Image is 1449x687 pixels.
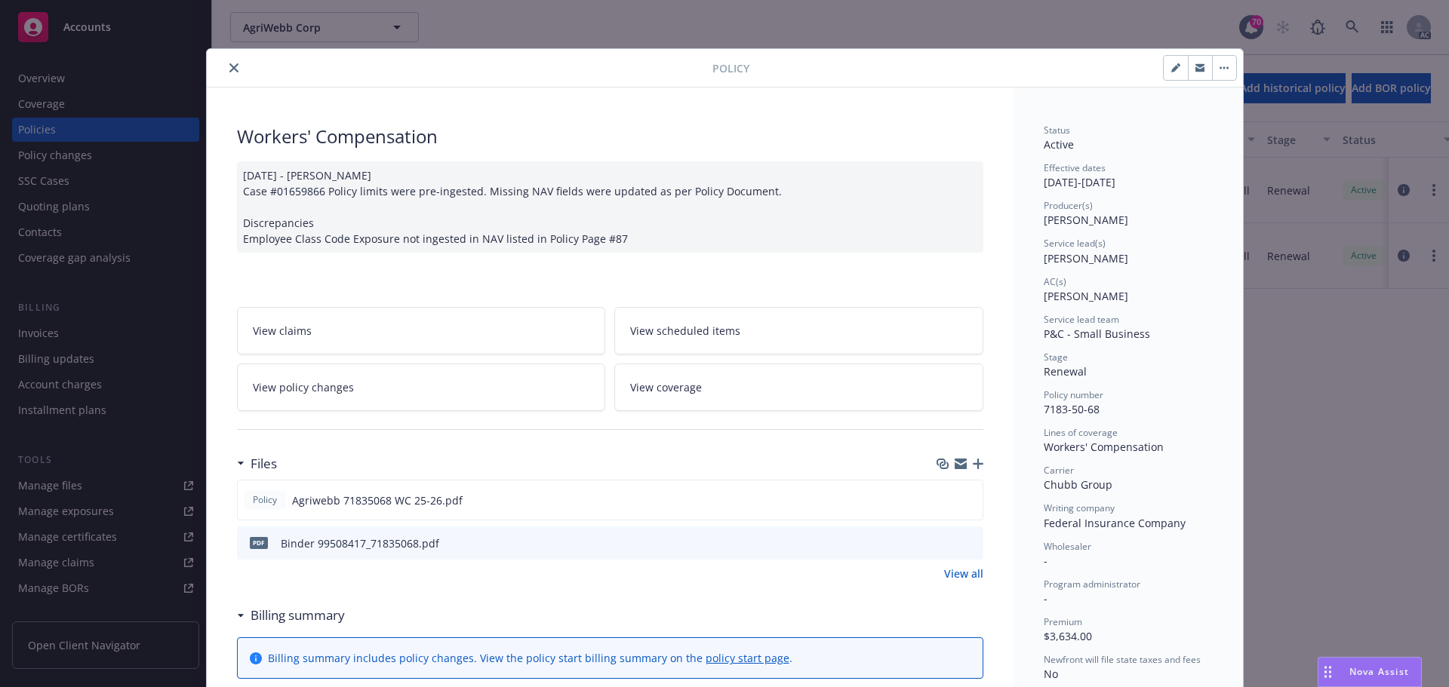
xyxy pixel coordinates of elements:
[292,492,463,508] span: Agriwebb 71835068 WC 25-26.pdf
[1044,501,1115,514] span: Writing company
[940,535,952,551] button: download file
[1044,161,1106,174] span: Effective dates
[237,124,983,149] div: Workers' Compensation
[237,161,983,253] div: [DATE] - [PERSON_NAME] Case #01659866 Policy limits were pre-ingested. Missing NAV fields were up...
[251,454,277,474] h3: Files
[1044,653,1201,666] span: Newfront will file state taxes and fees
[268,650,792,666] div: Billing summary includes policy changes. View the policy start billing summary on the .
[237,307,606,354] a: View claims
[1044,289,1128,303] span: [PERSON_NAME]
[1044,364,1087,379] span: Renewal
[1044,554,1048,568] span: -
[1044,327,1150,341] span: P&C - Small Business
[1044,402,1100,416] span: 7183-50-68
[963,492,977,508] button: preview file
[1044,213,1128,227] span: [PERSON_NAME]
[1044,591,1048,606] span: -
[706,651,789,665] a: policy start page
[1318,657,1422,687] button: Nova Assist
[630,379,702,395] span: View coverage
[1044,440,1164,454] span: Workers' Compensation
[1044,237,1106,250] span: Service lead(s)
[1044,388,1103,401] span: Policy number
[253,323,312,339] span: View claims
[614,307,983,354] a: View scheduled items
[1044,199,1093,212] span: Producer(s)
[1044,161,1213,190] div: [DATE] - [DATE]
[1044,667,1058,681] span: No
[1044,516,1186,530] span: Federal Insurance Company
[250,493,280,507] span: Policy
[1044,578,1140,590] span: Program administrator
[614,363,983,411] a: View coverage
[251,606,345,625] h3: Billing summary
[250,537,268,548] span: pdf
[1044,615,1082,628] span: Premium
[237,606,345,625] div: Billing summary
[944,566,983,581] a: View all
[225,59,243,77] button: close
[1349,665,1409,678] span: Nova Assist
[1044,351,1068,363] span: Stage
[1044,629,1092,643] span: $3,634.00
[237,454,277,474] div: Files
[1044,464,1074,477] span: Carrier
[1044,137,1074,152] span: Active
[1044,426,1118,439] span: Lines of coverage
[1044,540,1091,553] span: Wholesaler
[964,535,977,551] button: preview file
[712,60,749,76] span: Policy
[939,492,951,508] button: download file
[1044,275,1066,288] span: AC(s)
[1044,251,1128,265] span: [PERSON_NAME]
[253,379,354,395] span: View policy changes
[630,323,740,339] span: View scheduled items
[1044,313,1119,326] span: Service lead team
[237,363,606,411] a: View policy changes
[1044,477,1112,492] span: Chubb Group
[1318,658,1337,686] div: Drag to move
[281,535,439,551] div: Binder 99508417_71835068.pdf
[1044,124,1070,136] span: Status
